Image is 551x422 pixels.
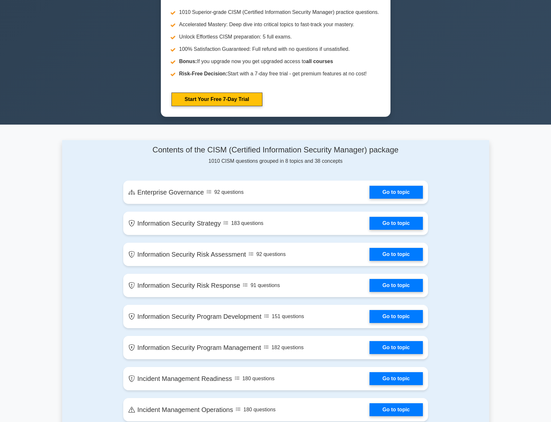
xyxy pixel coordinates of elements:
a: Go to topic [369,279,423,292]
a: Go to topic [369,341,423,354]
div: 1010 CISM questions grouped in 8 topics and 38 concepts [123,145,428,165]
a: Start Your Free 7-Day Trial [171,93,262,106]
a: Go to topic [369,248,423,261]
a: Go to topic [369,403,423,416]
h4: Contents of the CISM (Certified Information Security Manager) package [123,145,428,155]
a: Go to topic [369,372,423,385]
a: Go to topic [369,310,423,323]
a: Go to topic [369,217,423,230]
a: Go to topic [369,186,423,199]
